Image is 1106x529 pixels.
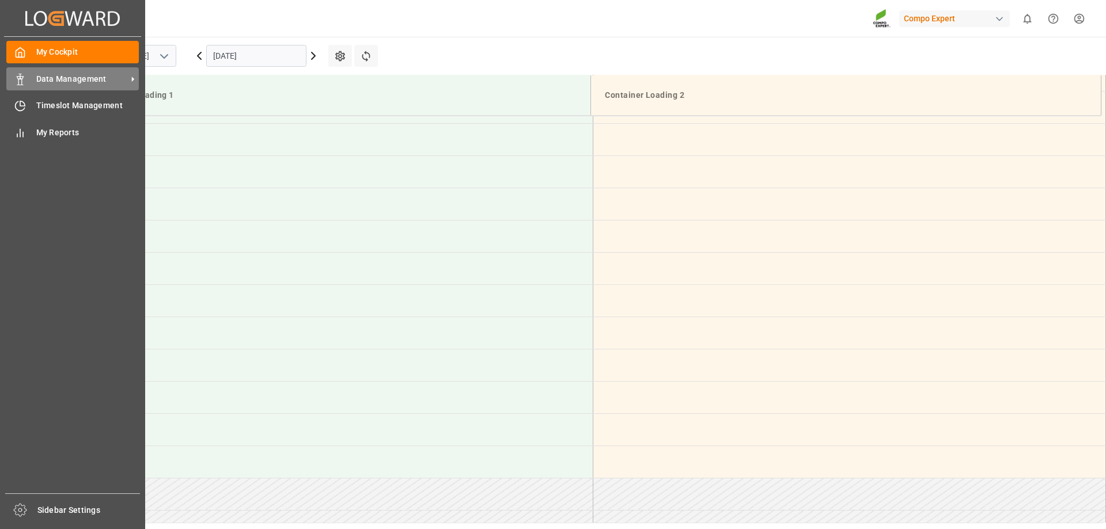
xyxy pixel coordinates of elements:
span: My Reports [36,127,139,139]
span: Timeslot Management [36,100,139,112]
div: Compo Expert [899,10,1010,27]
button: show 0 new notifications [1014,6,1040,32]
a: My Reports [6,121,139,143]
span: Data Management [36,73,127,85]
div: Container Loading 1 [90,85,581,106]
span: Sidebar Settings [37,504,141,516]
a: Timeslot Management [6,94,139,117]
a: My Cockpit [6,41,139,63]
input: DD.MM.YYYY [206,45,306,67]
button: Compo Expert [899,7,1014,29]
button: Help Center [1040,6,1066,32]
button: open menu [155,47,172,65]
span: My Cockpit [36,46,139,58]
img: Screenshot%202023-09-29%20at%2010.02.21.png_1712312052.png [873,9,891,29]
div: Container Loading 2 [600,85,1092,106]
